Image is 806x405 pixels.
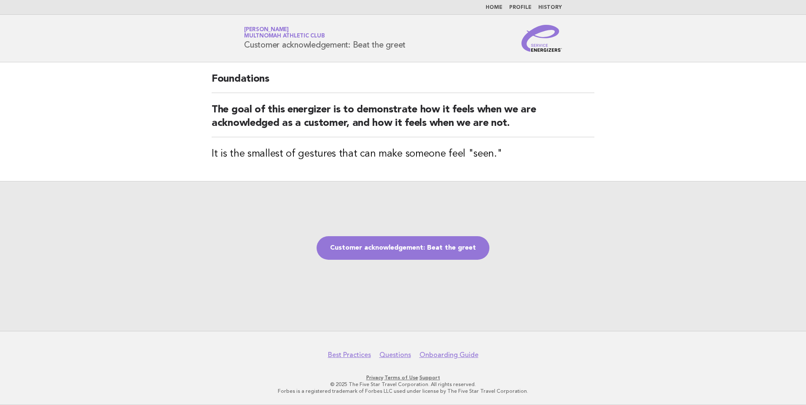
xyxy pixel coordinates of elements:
[419,375,440,381] a: Support
[244,27,325,39] a: [PERSON_NAME]Multnomah Athletic Club
[486,5,502,10] a: Home
[509,5,532,10] a: Profile
[379,351,411,359] a: Questions
[419,351,478,359] a: Onboarding Guide
[328,351,371,359] a: Best Practices
[317,236,489,260] a: Customer acknowledgement: Beat the greet
[145,374,661,381] p: · ·
[538,5,562,10] a: History
[366,375,383,381] a: Privacy
[212,147,594,161] h3: It is the smallest of gestures that can make someone feel "seen."
[145,388,661,394] p: Forbes is a registered trademark of Forbes LLC used under license by The Five Star Travel Corpora...
[212,103,594,137] h2: The goal of this energizer is to demonstrate how it feels when we are acknowledged as a customer,...
[384,375,418,381] a: Terms of Use
[521,25,562,52] img: Service Energizers
[244,34,325,39] span: Multnomah Athletic Club
[145,381,661,388] p: © 2025 The Five Star Travel Corporation. All rights reserved.
[212,72,594,93] h2: Foundations
[244,27,406,49] h1: Customer acknowledgement: Beat the greet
